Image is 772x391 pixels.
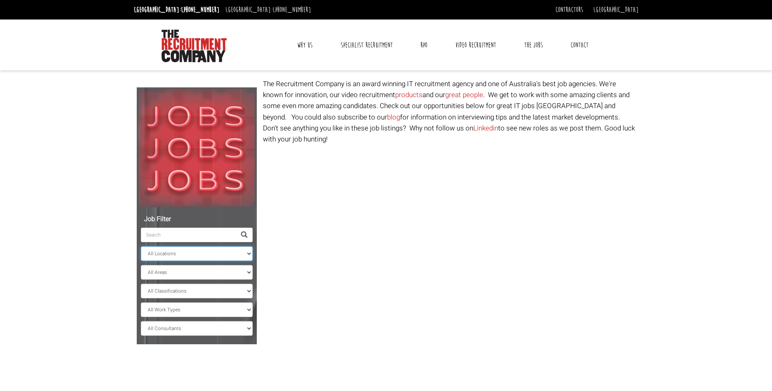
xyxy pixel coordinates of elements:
a: [GEOGRAPHIC_DATA] [593,5,639,14]
li: [GEOGRAPHIC_DATA]: [223,3,313,16]
a: products [395,90,422,100]
a: The Jobs [518,35,549,55]
a: [PHONE_NUMBER] [273,5,311,14]
p: The Recruitment Company is an award winning IT recruitment agency and one of Australia's best job... [263,78,635,145]
img: The Recruitment Company [162,30,227,62]
a: Specialist Recruitment [335,35,399,55]
h5: Job Filter [141,216,253,223]
input: Search [141,228,236,242]
a: Why Us [291,35,319,55]
img: Jobs, Jobs, Jobs [137,87,257,207]
a: [PHONE_NUMBER] [181,5,219,14]
a: Video Recruitment [449,35,502,55]
a: Contact [564,35,595,55]
li: [GEOGRAPHIC_DATA]: [132,3,221,16]
a: RPO [414,35,433,55]
a: great people [445,90,483,100]
a: Contractors [555,5,583,14]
